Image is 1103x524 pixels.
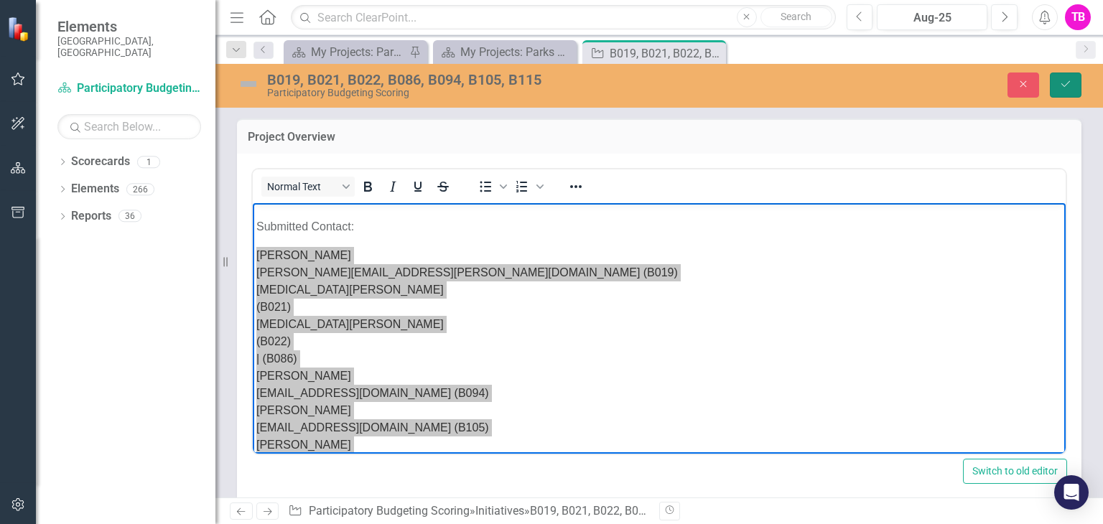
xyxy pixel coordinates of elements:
[71,154,130,170] a: Scorecards
[473,177,509,197] div: Bullet list
[510,177,546,197] div: Numbered list
[877,4,987,30] button: Aug-25
[57,114,201,139] input: Search Below...
[253,203,1066,454] iframe: Rich Text Area
[261,177,355,197] button: Block Normal Text
[882,9,982,27] div: Aug-25
[71,208,111,225] a: Reports
[248,131,1071,144] h3: Project Overview
[291,5,835,30] input: Search ClearPoint...
[781,11,811,22] span: Search
[118,210,141,223] div: 36
[237,72,260,95] img: Not Defined
[437,43,573,61] a: My Projects: Parks & Recreation
[355,177,380,197] button: Bold
[71,181,119,197] a: Elements
[57,18,201,35] span: Elements
[267,72,704,88] div: B019, B021, B022, B086, B094, B105, B115
[406,177,430,197] button: Underline
[126,183,154,195] div: 266
[137,156,160,168] div: 1
[287,43,406,61] a: My Projects: Parks & Recreation Spanish
[460,43,573,61] div: My Projects: Parks & Recreation
[475,504,524,518] a: Initiatives
[760,7,832,27] button: Search
[57,80,201,97] a: Participatory Budgeting Scoring
[530,504,746,518] div: B019, B021, B022, B086, B094, B105, B115
[288,503,648,520] div: » »
[311,43,406,61] div: My Projects: Parks & Recreation Spanish
[1054,475,1089,510] div: Open Intercom Messenger
[610,45,722,62] div: B019, B021, B022, B086, B094, B105, B115
[267,181,338,192] span: Normal Text
[7,17,32,42] img: ClearPoint Strategy
[267,88,704,98] div: Participatory Budgeting Scoring
[431,177,455,197] button: Strikethrough
[381,177,405,197] button: Italic
[564,177,588,197] button: Reveal or hide additional toolbar items
[963,459,1067,484] button: Switch to old editor
[4,44,809,268] p: [PERSON_NAME] [PERSON_NAME][EMAIL_ADDRESS][PERSON_NAME][DOMAIN_NAME] (B019) [MEDICAL_DATA][PERSON...
[309,504,470,518] a: Participatory Budgeting Scoring
[1065,4,1091,30] button: TB
[57,35,201,59] small: [GEOGRAPHIC_DATA], [GEOGRAPHIC_DATA]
